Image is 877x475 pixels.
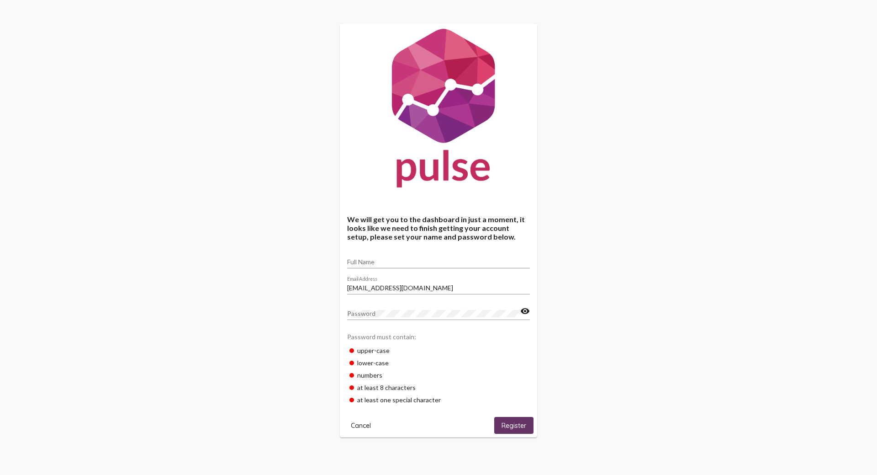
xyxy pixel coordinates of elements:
h4: We will get you to the dashboard in just a moment, it looks like we need to finish getting your a... [347,215,530,241]
button: Register [494,417,534,434]
div: at least one special character [347,394,530,406]
mat-icon: visibility [520,306,530,317]
div: at least 8 characters [347,381,530,394]
span: Register [502,422,526,430]
div: lower-case [347,357,530,369]
div: upper-case [347,344,530,357]
div: Password must contain: [347,328,530,344]
span: Cancel [351,422,371,430]
img: Pulse For Good Logo [340,24,537,197]
button: Cancel [343,417,378,434]
div: numbers [347,369,530,381]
